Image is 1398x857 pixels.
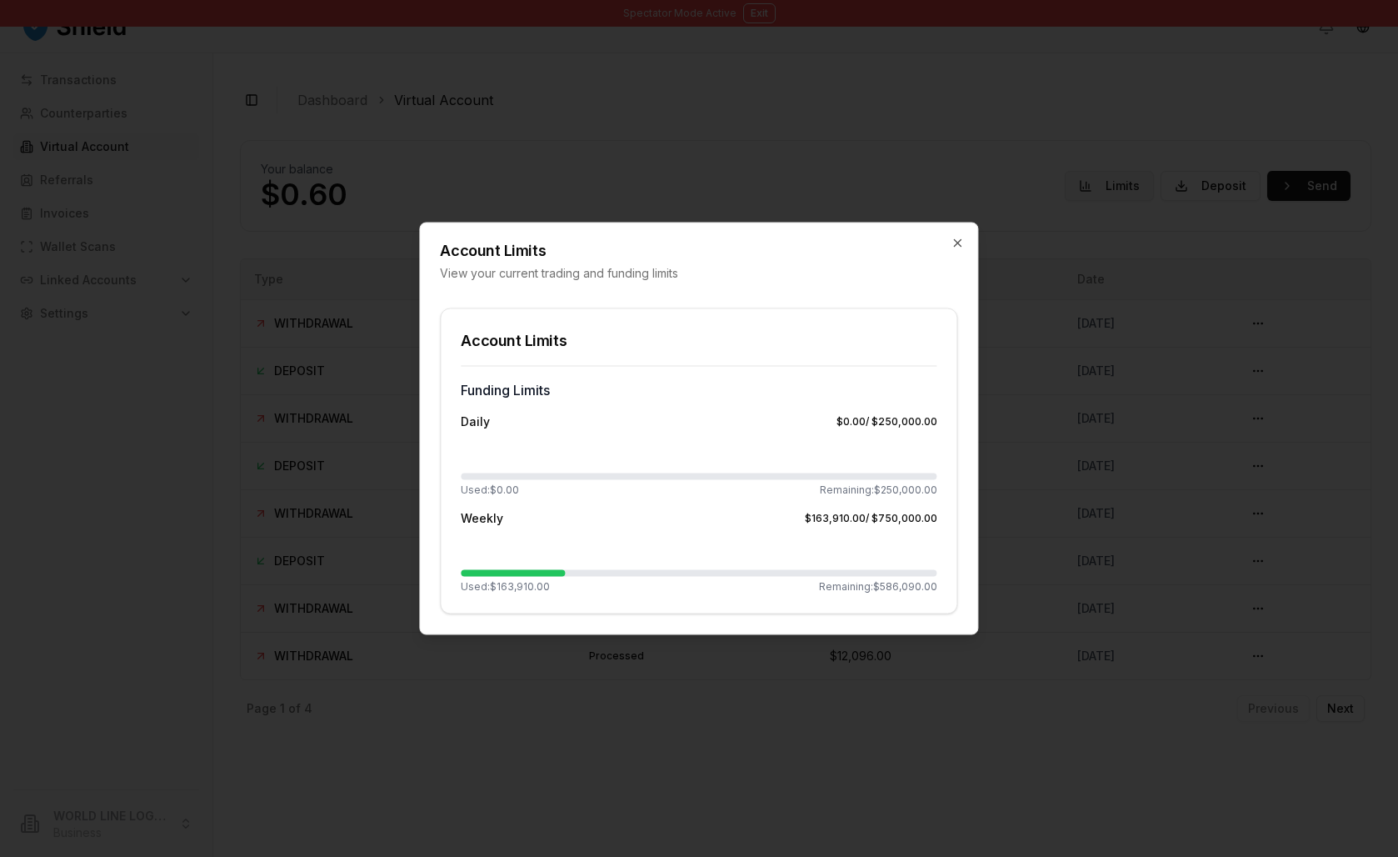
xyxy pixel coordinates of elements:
div: Account Limits [461,329,936,353]
span: Used: $163,910.00 [461,580,550,594]
h3: Funding Limits [461,380,936,400]
span: Remaining: $250,000.00 [820,484,937,497]
span: Remaining: $586,090.00 [819,580,937,594]
h2: Account Limits [440,243,957,258]
div: $163,910.00 / $750,000.00 [805,512,937,525]
div: $0.00 / $250,000.00 [836,415,937,428]
span: Weekly [461,510,503,527]
p: View your current trading and funding limits [440,265,957,282]
span: Daily [461,413,490,430]
span: Used: $0.00 [461,484,519,497]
